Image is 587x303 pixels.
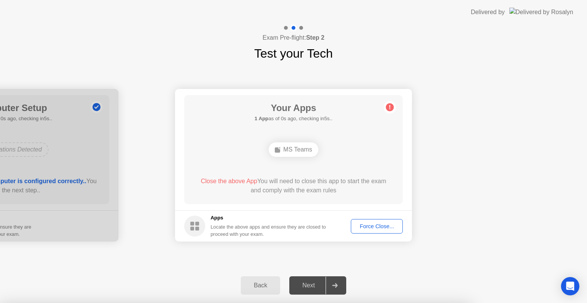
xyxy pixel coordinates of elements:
[211,214,326,222] h5: Apps
[471,8,505,17] div: Delivered by
[255,101,332,115] h1: Your Apps
[243,282,278,289] div: Back
[201,178,257,184] span: Close the above App
[269,142,318,157] div: MS Teams
[292,282,326,289] div: Next
[509,8,573,16] img: Delivered by Rosalyn
[255,115,332,122] h5: as of 0s ago, checking in5s..
[561,277,579,295] div: Open Intercom Messenger
[255,116,268,121] b: 1 App
[195,177,392,195] div: You will need to close this app to start the exam and comply with the exam rules
[263,33,324,42] h4: Exam Pre-flight:
[353,223,400,229] div: Force Close...
[211,223,326,238] div: Locate the above apps and ensure they are closed to proceed with your exam.
[254,44,333,63] h1: Test your Tech
[306,34,324,41] b: Step 2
